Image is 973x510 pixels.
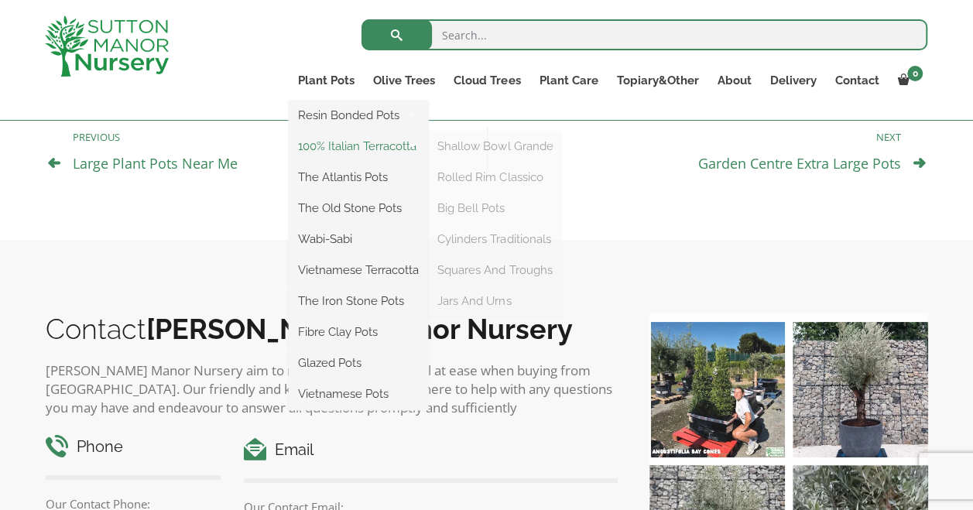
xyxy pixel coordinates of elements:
a: 0 [888,70,927,91]
img: Our elegant & picturesque Angustifolia Cones are an exquisite addition to your Bay Tree collectio... [649,322,785,457]
a: Rolled Rim Classico [428,166,562,189]
a: The Iron Stone Pots [289,289,428,313]
img: A beautiful multi-stem Spanish Olive tree potted in our luxurious fibre clay pots 😍😍 [793,322,928,457]
p: [PERSON_NAME] Manor Nursery aim to make all customers feel at ease when buying from [GEOGRAPHIC_D... [46,361,618,417]
a: 100% Italian Terracotta [289,135,428,158]
a: Cloud Trees [444,70,529,91]
h4: Phone [46,435,221,459]
a: Glazed Pots [289,351,428,375]
h4: Email [244,438,618,462]
a: Jars And Urns [428,289,562,313]
p: Previous [73,128,471,146]
a: About [707,70,760,91]
a: Topiary&Other [607,70,707,91]
a: Olive Trees [364,70,444,91]
a: Vietnamese Pots [289,382,428,406]
a: Big Bell Pots [428,197,562,220]
a: Resin Bonded Pots [289,104,428,127]
a: Large Plant Pots Near Me [73,154,238,173]
a: The Old Stone Pots [289,197,428,220]
a: Plant Care [529,70,607,91]
input: Search... [361,19,927,50]
a: Garden Centre Extra Large Pots [698,154,901,173]
a: Fibre Clay Pots [289,320,428,344]
a: Plant Pots [289,70,364,91]
a: Contact [825,70,888,91]
a: Vietnamese Terracotta [289,258,428,282]
a: Squares And Troughs [428,258,562,282]
a: Wabi-Sabi [289,228,428,251]
span: 0 [907,66,923,81]
a: Cylinders Traditionals [428,228,562,251]
b: [PERSON_NAME] Manor Nursery [146,313,573,345]
img: logo [45,15,169,77]
a: Shallow Bowl Grande [428,135,562,158]
h2: Contact [46,313,618,345]
a: Delivery [760,70,825,91]
a: The Atlantis Pots [289,166,428,189]
p: Next [503,128,901,146]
